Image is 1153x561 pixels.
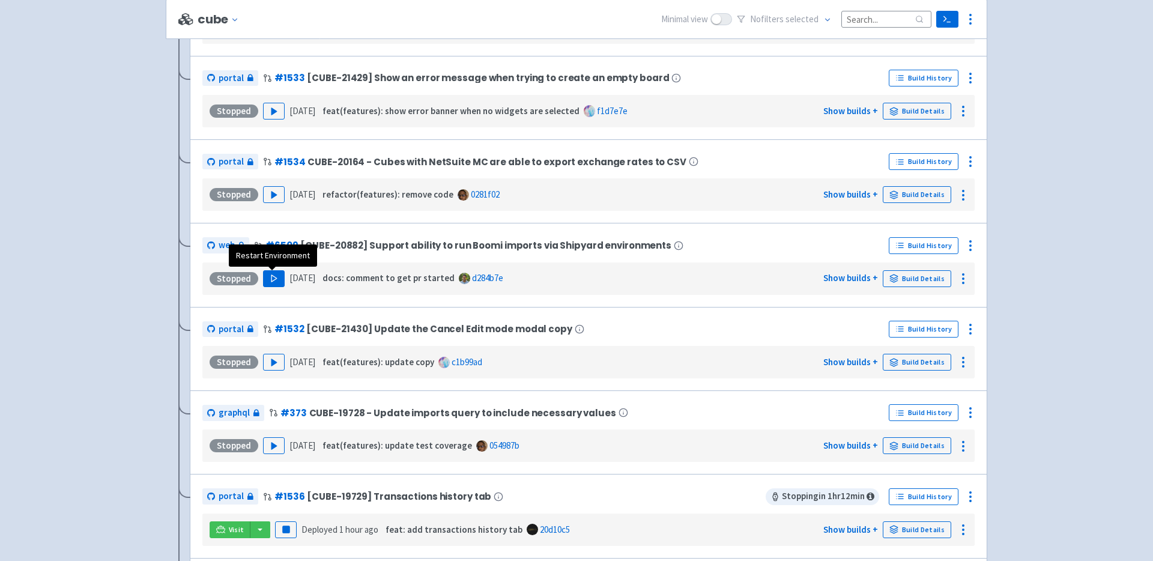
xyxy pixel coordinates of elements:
[889,237,958,254] a: Build History
[540,524,570,535] a: 20d10c5
[307,157,686,167] span: CUBE-20164 - Cubes with NetSuite MC are able to export exchange rates to CSV
[198,13,244,26] button: cube
[472,272,503,284] a: d284b7e
[471,189,500,200] a: 0281f02
[883,437,951,454] a: Build Details
[210,521,250,538] a: Visit
[322,272,455,284] strong: docs: comment to get pr started
[301,524,378,535] span: Deployed
[289,272,315,284] time: [DATE]
[263,354,285,371] button: Play
[889,488,958,505] a: Build History
[322,356,434,368] strong: feat(features): update copy
[322,440,472,451] strong: feat(features): update test coverage
[889,153,958,170] a: Build History
[766,488,879,505] span: Stopping in 1 hr 12 min
[823,524,878,535] a: Show builds +
[219,490,244,503] span: portal
[219,406,250,420] span: graphql
[386,524,522,535] strong: feat: add transactions history tab
[785,13,819,25] span: selected
[263,103,285,120] button: Play
[823,105,878,117] a: Show builds +
[219,155,244,169] span: portal
[309,408,616,418] span: CUBE-19728 - Update imports query to include necessary values
[841,11,931,27] input: Search...
[750,13,819,26] span: No filter s
[210,356,258,369] div: Stopped
[936,11,958,28] a: Terminal
[263,270,285,287] button: Play
[307,73,669,83] span: [CUBE-21429] Show an error message when trying to create an empty board
[202,488,258,505] a: portal
[322,189,453,200] strong: refactor(features): remove code
[661,13,708,26] span: Minimal view
[202,154,258,170] a: portal
[265,239,298,252] a: #6509
[280,407,307,419] a: #373
[300,240,671,250] span: [CUBE-20882] Support ability to run Boomi imports via Shipyard environments
[274,156,305,168] a: #1534
[889,404,958,421] a: Build History
[202,70,258,86] a: portal
[883,354,951,371] a: Build Details
[889,70,958,86] a: Build History
[307,491,491,502] span: [CUBE-19729] Transactions history tab
[889,321,958,338] a: Build History
[263,437,285,454] button: Play
[289,440,315,451] time: [DATE]
[263,186,285,203] button: Play
[883,270,951,287] a: Build Details
[597,105,628,117] a: f1d7e7e
[210,439,258,452] div: Stopped
[339,524,378,535] time: 1 hour ago
[322,105,580,117] strong: feat(features): show error banner when no widgets are selected
[823,272,878,284] a: Show builds +
[229,525,244,535] span: Visit
[289,105,315,117] time: [DATE]
[823,440,878,451] a: Show builds +
[274,71,304,84] a: #1533
[219,323,244,336] span: portal
[274,323,304,335] a: #1532
[306,324,572,334] span: [CUBE-21430] Update the Cancel Edit mode modal copy
[202,237,249,253] a: web
[219,238,235,252] span: web
[883,103,951,120] a: Build Details
[202,321,258,338] a: portal
[489,440,519,451] a: 054987b
[210,188,258,201] div: Stopped
[210,272,258,285] div: Stopped
[289,189,315,200] time: [DATE]
[210,105,258,118] div: Stopped
[823,189,878,200] a: Show builds +
[823,356,878,368] a: Show builds +
[289,356,315,368] time: [DATE]
[202,405,264,421] a: graphql
[275,521,297,538] button: Pause
[219,71,244,85] span: portal
[452,356,482,368] a: c1b99ad
[883,186,951,203] a: Build Details
[274,490,304,503] a: #1536
[883,521,951,538] a: Build Details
